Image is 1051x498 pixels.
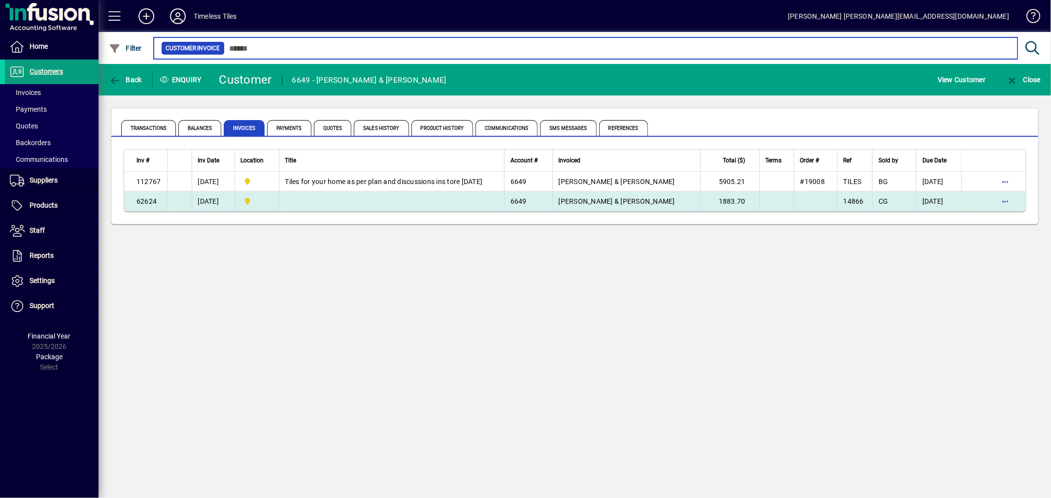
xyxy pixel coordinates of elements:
span: Balances [178,120,221,136]
span: Terms [766,155,782,166]
span: Communications [10,156,68,163]
span: Payments [10,105,47,113]
span: Total ($) [723,155,746,166]
button: More options [997,193,1013,209]
div: 6649 - [PERSON_NAME] & [PERSON_NAME] [292,72,446,88]
td: [DATE] [916,191,961,211]
span: Title [285,155,297,166]
a: Home [5,34,99,59]
a: Support [5,294,99,318]
span: Products [30,201,58,209]
td: 1883.70 [700,191,759,211]
button: Filter [106,39,144,57]
span: Home [30,42,48,50]
button: Add [131,7,162,25]
div: Title [285,155,498,166]
span: Customers [30,67,63,75]
div: Location [241,155,273,166]
td: 5905.21 [700,172,759,191]
td: [DATE] [192,172,235,191]
span: Payments [267,120,311,136]
span: Communications [475,120,538,136]
span: Quotes [10,122,38,130]
div: Due Date [922,155,955,166]
span: Dunedin [241,196,273,207]
span: Account # [510,155,538,166]
span: Settings [30,277,55,284]
span: Order # [800,155,819,166]
span: Tiles for your home as per plan and discussions ins tore [DATE] [285,178,483,186]
span: TILES [844,178,862,186]
div: Sold by [879,155,910,166]
button: More options [997,174,1013,189]
span: 62624 [136,197,157,205]
span: Dunedin [241,176,273,187]
span: #19008 [800,178,825,186]
div: Total ($) [707,155,754,166]
span: Customer Invoice [166,43,220,53]
a: Reports [5,244,99,268]
div: Account # [510,155,546,166]
button: Profile [162,7,194,25]
span: 14866 [844,197,864,205]
app-page-header-button: Back [99,71,153,89]
span: SMS Messages [540,120,596,136]
a: Quotes [5,118,99,134]
div: Invoiced [559,155,694,166]
span: Transactions [121,120,176,136]
span: Invoices [224,120,265,136]
button: Close [1004,71,1043,89]
span: 6649 [510,178,527,186]
td: [DATE] [916,172,961,191]
div: Customer [219,72,272,88]
div: [PERSON_NAME] [PERSON_NAME][EMAIL_ADDRESS][DOMAIN_NAME] [788,8,1009,24]
span: Invoiced [559,155,581,166]
span: Ref [844,155,852,166]
a: Knowledge Base [1019,2,1039,34]
td: [DATE] [192,191,235,211]
span: 112767 [136,178,161,186]
span: References [599,120,648,136]
app-page-header-button: Close enquiry [996,71,1051,89]
a: Staff [5,218,99,243]
span: CG [879,197,888,205]
button: View Customer [935,71,988,89]
span: Financial Year [28,332,71,340]
span: Suppliers [30,176,58,184]
div: Timeless Tiles [194,8,237,24]
span: Close [1006,76,1041,84]
div: Inv Date [198,155,229,166]
a: Suppliers [5,168,99,193]
span: Location [241,155,264,166]
span: Product History [411,120,474,136]
div: Ref [844,155,866,166]
button: Back [106,71,144,89]
span: [PERSON_NAME] & [PERSON_NAME] [559,178,675,186]
span: Invoices [10,89,41,96]
a: Products [5,193,99,218]
div: Inv # [136,155,161,166]
span: Inv Date [198,155,220,166]
span: Due Date [922,155,947,166]
span: Sales History [354,120,408,136]
span: Quotes [314,120,352,136]
span: Reports [30,251,54,259]
a: Payments [5,101,99,118]
span: Sold by [879,155,898,166]
span: Back [109,76,142,84]
span: Inv # [136,155,149,166]
span: Backorders [10,139,51,147]
a: Communications [5,151,99,168]
span: [PERSON_NAME] & [PERSON_NAME] [559,197,675,205]
span: Staff [30,226,45,234]
span: Package [36,353,63,361]
span: Filter [109,44,142,52]
span: Support [30,302,54,310]
div: Enquiry [153,72,212,88]
span: View Customer [938,72,985,88]
a: Settings [5,269,99,293]
div: Order # [800,155,831,166]
span: 6649 [510,197,527,205]
a: Backorders [5,134,99,151]
a: Invoices [5,84,99,101]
